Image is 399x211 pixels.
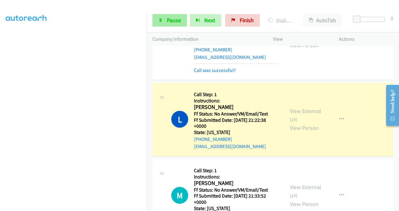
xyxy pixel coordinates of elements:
[171,187,188,204] div: The call is yet to be attempted
[194,54,266,60] a: [EMAIL_ADDRESS][DOMAIN_NAME]
[194,136,232,142] a: [PHONE_NUMBER]
[268,16,292,25] p: Dialing [PERSON_NAME]
[290,107,321,123] a: View External Url
[356,17,385,22] div: Delay between calls (in seconds)
[152,35,262,43] p: Company Information
[194,143,266,149] a: [EMAIL_ADDRESS][DOMAIN_NAME]
[225,14,260,27] a: Finish
[194,117,279,129] h5: Ff Submitted Date: [DATE] 21:22:38 +0000
[194,47,232,53] a: [PHONE_NUMBER]
[391,14,393,23] div: 0
[194,180,276,187] h2: [PERSON_NAME]
[290,42,319,49] a: View Person
[194,67,236,73] a: Call was successful?
[190,14,221,27] button: Next
[381,80,399,130] iframe: Resource Center
[194,111,279,117] h5: Ff Status: No Answer/VM/Email/Text
[240,17,254,24] span: Finish
[194,193,279,205] h5: Ff Submitted Date: [DATE] 21:33:52 +0000
[273,35,327,43] p: View
[171,187,188,204] h1: M
[290,124,319,131] a: View Person
[152,14,187,27] a: Pause
[194,129,279,136] h5: State: [US_STATE]
[171,111,188,128] h1: L
[194,104,276,111] h2: [PERSON_NAME]
[339,35,393,43] p: Actions
[194,187,279,193] h5: Ff Status: No Answer/VM/Email/Text
[194,167,279,174] h5: Call Step: 1
[167,17,181,24] span: Pause
[194,98,279,104] h5: Instructions:
[290,183,321,199] a: View External Url
[290,200,319,208] a: View Person
[303,14,342,27] button: AutoTab
[194,91,279,98] h5: Call Step: 1
[194,174,279,180] h5: Instructions:
[204,17,215,24] span: Next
